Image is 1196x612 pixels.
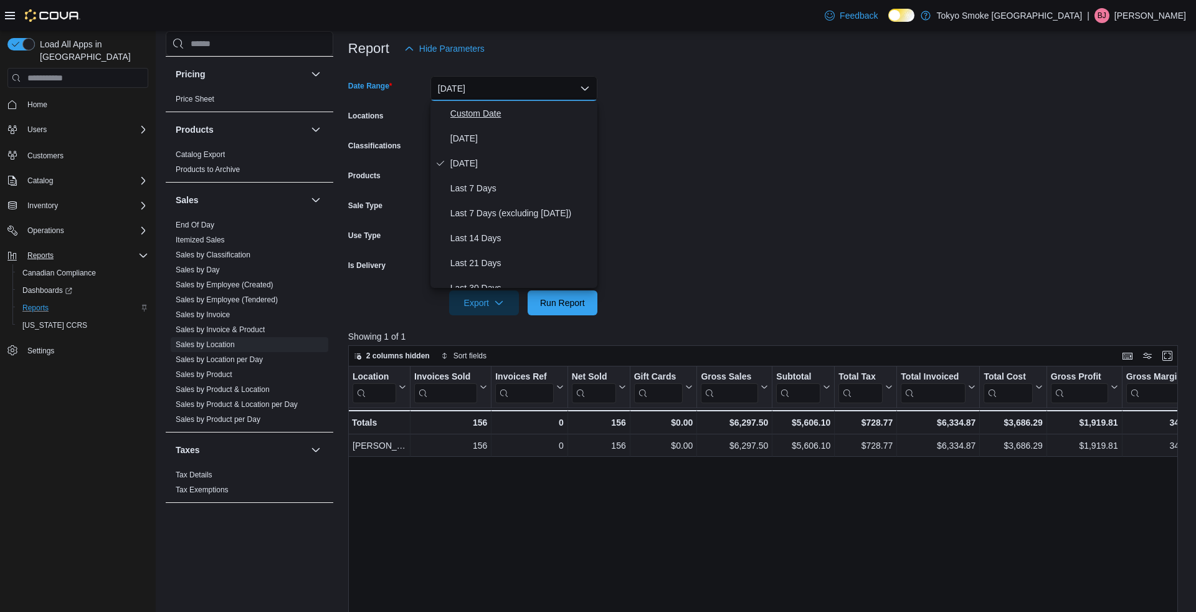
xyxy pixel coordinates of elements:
[22,223,148,238] span: Operations
[348,201,382,211] label: Sale Type
[701,371,758,403] div: Gross Sales
[176,415,260,424] a: Sales by Product per Day
[17,300,148,315] span: Reports
[701,415,768,430] div: $6,297.50
[776,371,830,403] button: Subtotal
[176,265,220,274] a: Sales by Day
[22,173,58,188] button: Catalog
[348,261,386,270] label: Is Delivery
[349,348,435,363] button: 2 columns hidden
[353,371,396,383] div: Location
[176,150,225,159] a: Catalog Export
[430,76,597,101] button: [DATE]
[22,223,69,238] button: Operations
[176,250,250,260] span: Sales by Classification
[776,415,830,430] div: $5,606.10
[176,194,306,206] button: Sales
[22,285,72,295] span: Dashboards
[453,351,486,361] span: Sort fields
[1098,8,1106,23] span: BJ
[348,111,384,121] label: Locations
[571,415,625,430] div: 156
[22,148,69,163] a: Customers
[838,438,893,453] div: $728.77
[572,438,626,453] div: 156
[450,280,592,295] span: Last 30 Days
[166,218,333,432] div: Sales
[27,201,58,211] span: Inventory
[17,318,148,333] span: Washington CCRS
[176,444,200,456] h3: Taxes
[176,265,220,275] span: Sales by Day
[348,81,392,91] label: Date Range
[353,438,406,453] div: [PERSON_NAME]
[176,310,230,319] a: Sales by Invoice
[12,264,153,282] button: Canadian Compliance
[176,414,260,424] span: Sales by Product per Day
[414,371,477,383] div: Invoices Sold
[366,351,430,361] span: 2 columns hidden
[634,371,693,403] button: Gift Cards
[820,3,883,28] a: Feedback
[176,68,205,80] h3: Pricing
[22,198,63,213] button: Inventory
[450,181,592,196] span: Last 7 Days
[1140,348,1155,363] button: Display options
[166,92,333,112] div: Pricing
[1051,415,1118,430] div: $1,919.81
[176,340,235,349] a: Sales by Location
[348,41,389,56] h3: Report
[176,280,273,289] a: Sales by Employee (Created)
[22,122,52,137] button: Users
[1094,8,1109,23] div: Bhavik Jogee
[27,100,47,110] span: Home
[176,485,229,494] a: Tax Exemptions
[176,325,265,334] a: Sales by Invoice & Product
[176,295,278,305] span: Sales by Employee (Tendered)
[176,470,212,480] span: Tax Details
[901,438,975,453] div: $6,334.87
[348,231,381,241] label: Use Type
[701,438,768,453] div: $6,297.50
[352,415,406,430] div: Totals
[571,371,615,403] div: Net Sold
[353,371,396,403] div: Location
[1126,371,1189,383] div: Gross Margin
[308,67,323,82] button: Pricing
[176,236,225,244] a: Itemized Sales
[634,415,693,430] div: $0.00
[1051,371,1108,383] div: Gross Profit
[776,371,820,383] div: Subtotal
[166,147,333,182] div: Products
[984,371,1032,383] div: Total Cost
[27,151,64,161] span: Customers
[901,371,966,403] div: Total Invoiced
[22,122,148,137] span: Users
[22,343,148,358] span: Settings
[176,295,278,304] a: Sales by Employee (Tendered)
[176,400,298,409] a: Sales by Product & Location per Day
[176,123,306,136] button: Products
[25,9,80,22] img: Cova
[1087,8,1089,23] p: |
[528,290,597,315] button: Run Report
[176,355,263,364] a: Sales by Location per Day
[22,248,148,263] span: Reports
[176,355,263,365] span: Sales by Location per Day
[22,198,148,213] span: Inventory
[176,399,298,409] span: Sales by Product & Location per Day
[176,165,240,175] span: Products to Archive
[22,303,49,313] span: Reports
[27,176,53,186] span: Catalog
[176,340,235,350] span: Sales by Location
[22,320,87,330] span: [US_STATE] CCRS
[838,415,893,430] div: $728.77
[399,36,490,61] button: Hide Parameters
[450,156,592,171] span: [DATE]
[308,442,323,457] button: Taxes
[27,125,47,135] span: Users
[22,97,148,112] span: Home
[12,317,153,334] button: [US_STATE] CCRS
[2,222,153,239] button: Operations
